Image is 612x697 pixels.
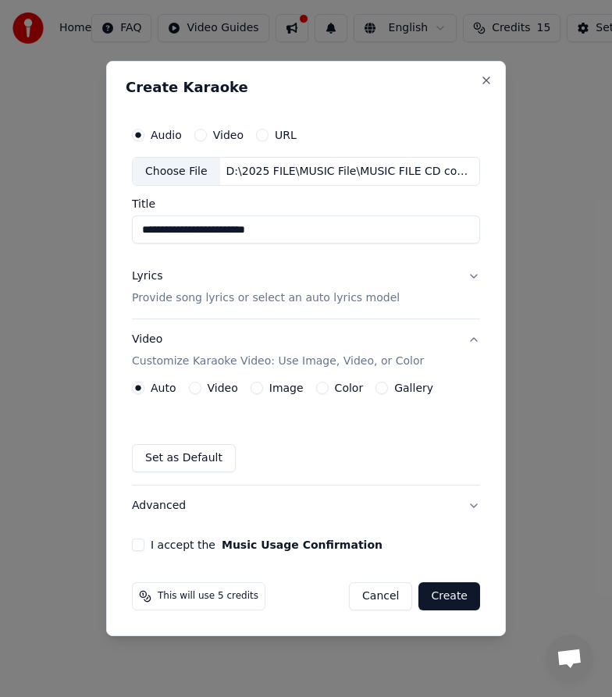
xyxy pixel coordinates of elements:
[151,130,182,140] label: Audio
[349,582,412,610] button: Cancel
[132,444,236,472] button: Set as Default
[158,590,258,603] span: This will use 5 credits
[151,539,382,550] label: I accept the
[132,269,162,285] div: Lyrics
[220,164,479,180] div: D:\2025 FILE\MUSIC File\MUSIC FILE CD copy\[PERSON_NAME]\001 - [PERSON_NAME] - Heaven.mp3
[335,382,364,393] label: Color
[132,485,480,526] button: Advanced
[132,320,480,382] button: VideoCustomize Karaoke Video: Use Image, Video, or Color
[132,354,424,369] p: Customize Karaoke Video: Use Image, Video, or Color
[126,80,486,94] h2: Create Karaoke
[222,539,382,550] button: I accept the
[275,130,297,140] label: URL
[213,130,244,140] label: Video
[269,382,304,393] label: Image
[151,382,176,393] label: Auto
[394,382,433,393] label: Gallery
[132,199,480,210] label: Title
[133,158,220,186] div: Choose File
[208,382,238,393] label: Video
[418,582,480,610] button: Create
[132,382,480,485] div: VideoCustomize Karaoke Video: Use Image, Video, or Color
[132,332,424,370] div: Video
[132,257,480,319] button: LyricsProvide song lyrics or select an auto lyrics model
[132,291,400,307] p: Provide song lyrics or select an auto lyrics model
